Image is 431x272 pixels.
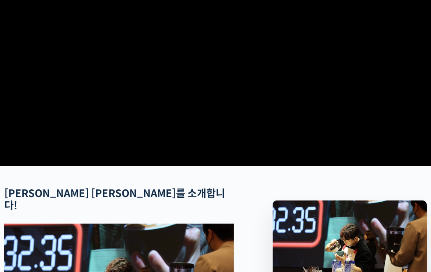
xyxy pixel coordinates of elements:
a: 설정 [110,201,164,222]
span: 홈 [27,214,32,221]
span: 대화 [78,214,89,221]
a: 홈 [3,201,56,222]
h2: [PERSON_NAME] [PERSON_NAME]를 소개합니다! [4,188,234,212]
a: 대화 [56,201,110,222]
span: 설정 [132,214,143,221]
